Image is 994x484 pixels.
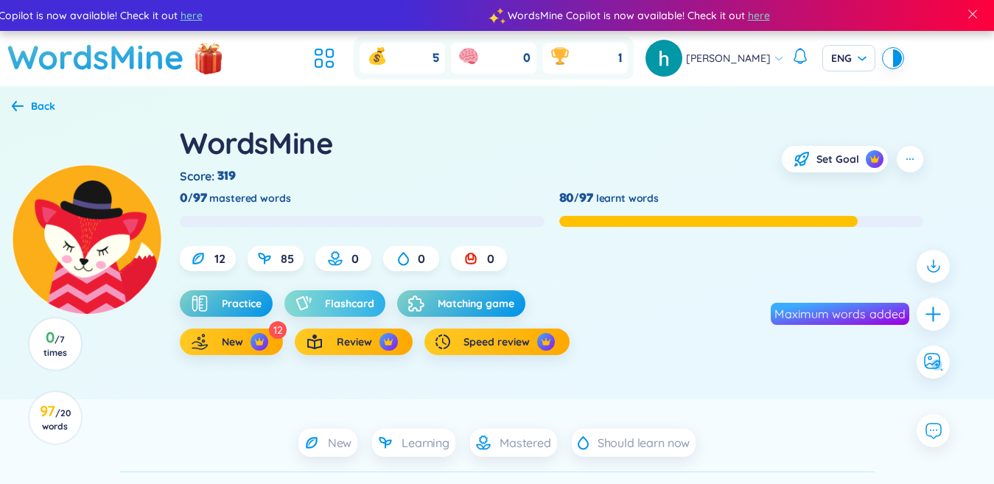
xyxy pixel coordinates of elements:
[686,50,771,66] span: [PERSON_NAME]
[816,152,859,166] span: Set Goal
[645,40,686,77] a: avatar
[438,296,514,311] span: Matching game
[12,101,55,114] a: Back
[782,146,888,172] button: Set Goalcrown icon
[924,305,942,323] span: plus
[541,337,551,347] img: crown icon
[38,405,71,432] h3: 97
[7,31,184,83] a: WordsMine
[222,334,243,349] span: New
[523,50,531,66] span: 0
[433,50,439,66] span: 5
[831,51,867,66] span: ENG
[598,435,690,451] span: Should learn now
[38,332,71,358] h3: 0
[397,290,525,317] button: Matching game
[487,250,494,267] span: 0
[214,250,225,267] span: 12
[180,190,206,206] div: 0/97
[180,290,273,317] button: Practice
[295,329,412,355] button: Reviewcrown icon
[325,296,374,311] span: Flashcard
[173,7,195,24] span: here
[869,154,880,164] img: crown icon
[254,337,265,347] img: crown icon
[500,435,551,451] span: Mastered
[596,190,659,206] span: learnt words
[284,290,385,317] button: Flashcard
[618,50,622,66] span: 1
[42,407,71,432] span: / 20 words
[281,250,294,267] span: 85
[463,334,530,349] span: Speed review
[351,250,359,267] span: 0
[418,250,425,267] span: 0
[741,7,763,24] span: here
[328,435,352,451] span: New
[337,334,372,349] span: Review
[559,190,593,206] div: 80/97
[180,329,283,355] button: Newcrown icon
[222,296,262,311] span: Practice
[31,98,55,114] div: Back
[180,168,239,184] div: Score :
[383,337,393,347] img: crown icon
[180,123,333,163] div: WordsMine
[43,334,67,358] span: / 7 times
[402,435,449,451] span: Learning
[269,321,287,339] div: 12
[194,37,223,81] img: flashSalesIcon.a7f4f837.png
[209,190,290,206] span: mastered words
[424,329,570,355] button: Speed reviewcrown icon
[217,168,236,184] span: 319
[645,40,682,77] img: avatar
